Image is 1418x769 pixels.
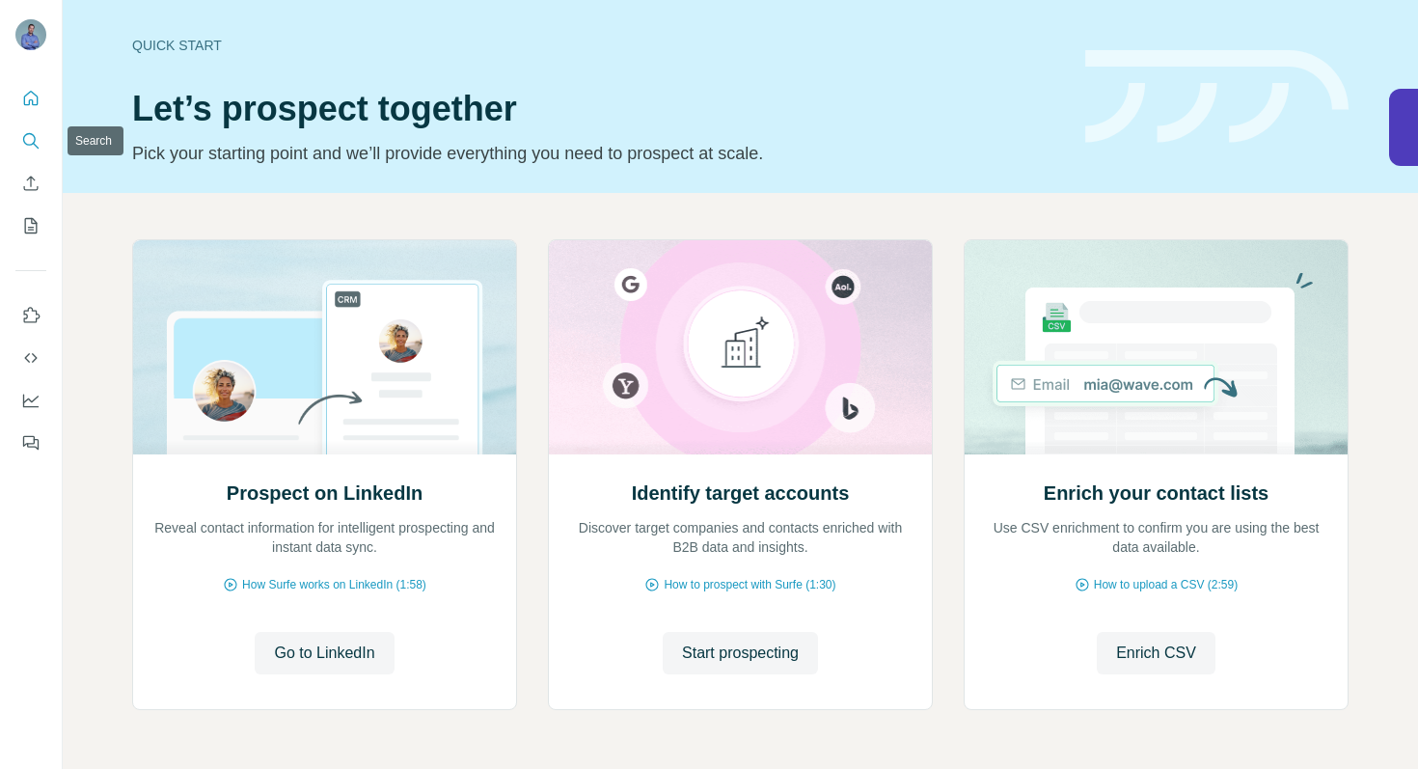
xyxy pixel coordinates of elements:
p: Use CSV enrichment to confirm you are using the best data available. [984,518,1328,557]
button: Use Surfe on LinkedIn [15,298,46,333]
button: Use Surfe API [15,341,46,375]
span: Start prospecting [682,642,799,665]
img: Identify target accounts [548,240,933,454]
button: Search [15,124,46,158]
span: How to prospect with Surfe (1:30) [664,576,835,593]
span: Go to LinkedIn [274,642,374,665]
p: Pick your starting point and we’ll provide everything you need to prospect at scale. [132,140,1062,167]
span: How to upload a CSV (2:59) [1094,576,1238,593]
button: My lists [15,208,46,243]
button: Feedback [15,426,46,460]
p: Reveal contact information for intelligent prospecting and instant data sync. [152,518,497,557]
img: banner [1085,50,1349,144]
button: Go to LinkedIn [255,632,394,674]
img: Avatar [15,19,46,50]
img: Prospect on LinkedIn [132,240,517,454]
span: Enrich CSV [1116,642,1196,665]
h2: Enrich your contact lists [1044,480,1268,507]
h2: Prospect on LinkedIn [227,480,423,507]
p: Discover target companies and contacts enriched with B2B data and insights. [568,518,913,557]
button: Enrich CSV [15,166,46,201]
button: Enrich CSV [1097,632,1215,674]
img: Enrich your contact lists [964,240,1349,454]
button: Start prospecting [663,632,818,674]
h2: Identify target accounts [632,480,850,507]
button: Quick start [15,81,46,116]
span: How Surfe works on LinkedIn (1:58) [242,576,426,593]
button: Dashboard [15,383,46,418]
div: Quick start [132,36,1062,55]
h1: Let’s prospect together [132,90,1062,128]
